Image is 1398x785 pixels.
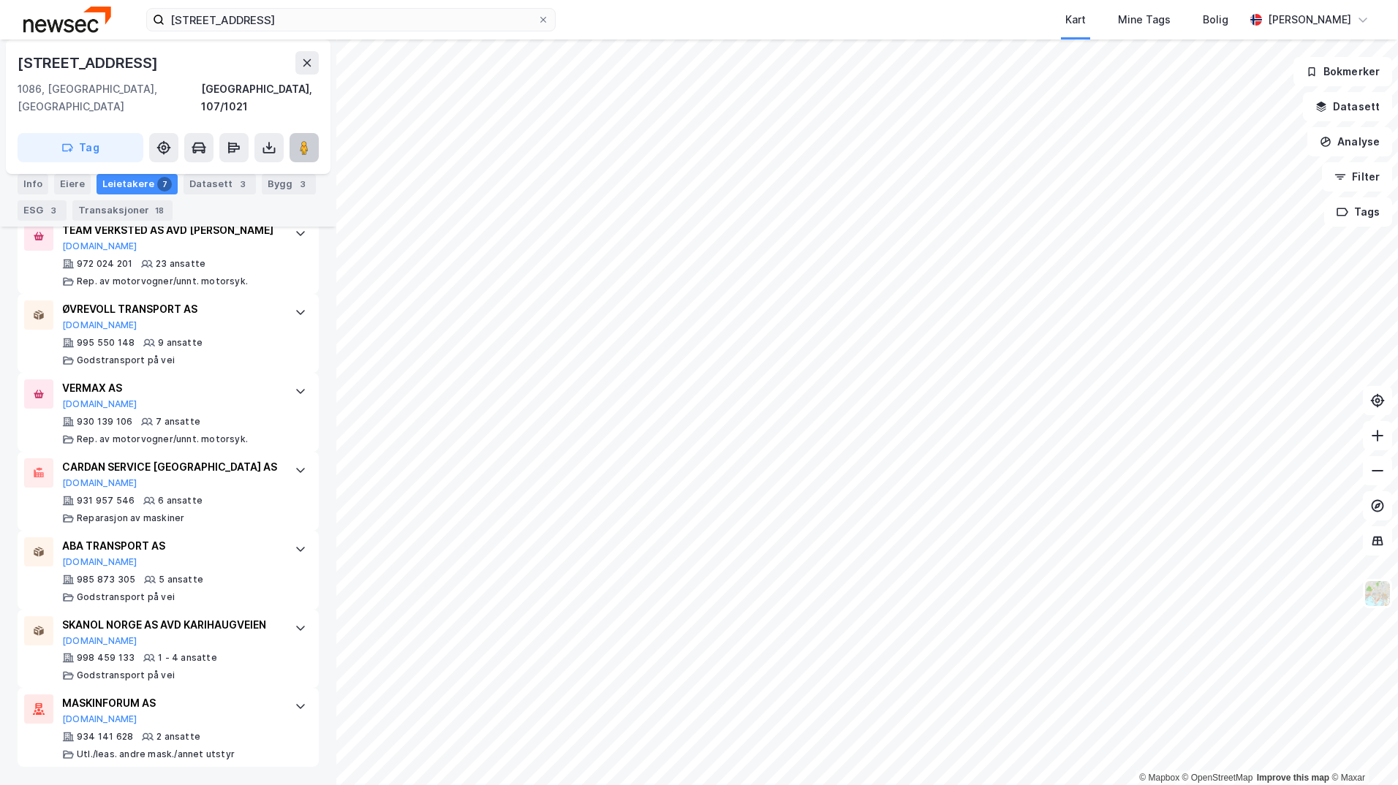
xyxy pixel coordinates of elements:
button: Bokmerker [1293,57,1392,86]
div: Rep. av motorvogner/unnt. motorsyk. [77,433,248,445]
a: OpenStreetMap [1182,773,1253,783]
div: Bolig [1203,11,1228,29]
div: 1 - 4 ansatte [158,652,217,664]
img: newsec-logo.f6e21ccffca1b3a03d2d.png [23,7,111,32]
div: Godstransport på vei [77,670,175,681]
button: Datasett [1303,92,1392,121]
div: 7 [157,177,172,191]
button: [DOMAIN_NAME] [62,398,137,410]
div: 972 024 201 [77,258,132,270]
div: MASKINFORUM AS [62,694,280,712]
div: ØVREVOLL TRANSPORT AS [62,300,280,318]
button: [DOMAIN_NAME] [62,319,137,331]
a: Mapbox [1139,773,1179,783]
div: 934 141 628 [77,731,133,743]
div: Rep. av motorvogner/unnt. motorsyk. [77,276,248,287]
div: ABA TRANSPORT AS [62,537,280,555]
div: ESG [18,200,67,221]
div: Leietakere [97,174,178,194]
div: SKANOL NORGE AS AVD KARIHAUGVEIEN [62,616,280,634]
button: [DOMAIN_NAME] [62,713,137,725]
button: Filter [1322,162,1392,191]
div: Godstransport på vei [77,591,175,603]
img: Z [1364,580,1391,607]
div: CARDAN SERVICE [GEOGRAPHIC_DATA] AS [62,458,280,476]
div: Bygg [262,174,316,194]
div: 2 ansatte [156,731,200,743]
div: 995 550 148 [77,337,135,349]
div: 998 459 133 [77,652,135,664]
div: [GEOGRAPHIC_DATA], 107/1021 [201,80,319,115]
div: [PERSON_NAME] [1268,11,1351,29]
div: VERMAX AS [62,379,280,397]
div: 18 [152,203,167,218]
div: 6 ansatte [158,495,203,507]
div: Datasett [184,174,256,194]
button: [DOMAIN_NAME] [62,556,137,568]
div: 9 ansatte [158,337,203,349]
button: Analyse [1307,127,1392,156]
div: Godstransport på vei [77,354,175,366]
div: Eiere [54,174,91,194]
div: 7 ansatte [156,416,200,428]
div: [STREET_ADDRESS] [18,51,161,75]
div: 3 [235,177,250,191]
div: 1086, [GEOGRAPHIC_DATA], [GEOGRAPHIC_DATA] [18,80,201,115]
div: Info [18,174,48,194]
div: 5 ansatte [159,574,203,585]
div: 23 ansatte [156,258,205,270]
div: 931 957 546 [77,495,135,507]
button: Tag [18,133,143,162]
div: 985 873 305 [77,574,135,585]
div: Reparasjon av maskiner [77,512,184,524]
button: Tags [1324,197,1392,227]
button: [DOMAIN_NAME] [62,635,137,647]
div: Mine Tags [1118,11,1171,29]
div: Kart [1065,11,1086,29]
iframe: Chat Widget [1325,715,1398,785]
div: 3 [295,177,310,191]
a: Improve this map [1257,773,1329,783]
button: [DOMAIN_NAME] [62,477,137,489]
input: Søk på adresse, matrikkel, gårdeiere, leietakere eller personer [165,9,537,31]
div: Utl./leas. andre mask./annet utstyr [77,748,235,760]
div: TEAM VERKSTED AS AVD [PERSON_NAME] [62,221,280,239]
div: Kontrollprogram for chat [1325,715,1398,785]
div: 3 [46,203,61,218]
button: [DOMAIN_NAME] [62,240,137,252]
div: 930 139 106 [77,416,132,428]
div: Transaksjoner [72,200,173,221]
